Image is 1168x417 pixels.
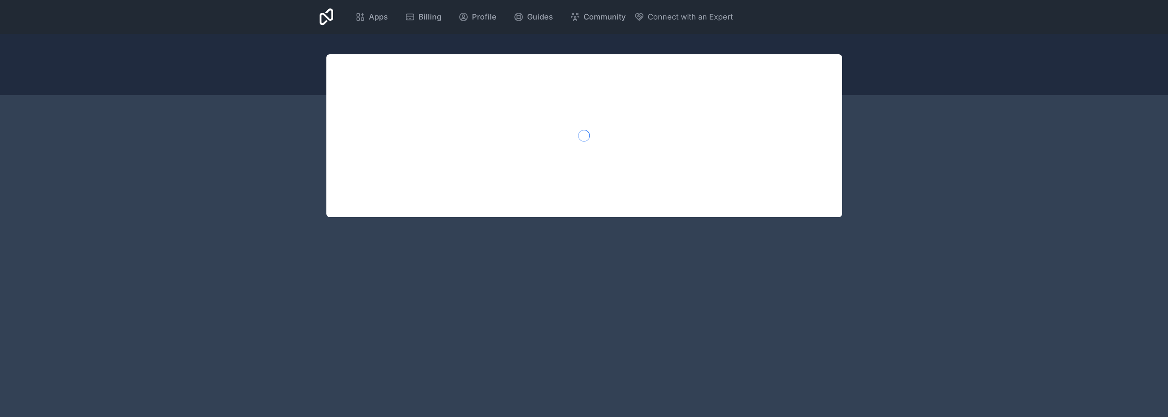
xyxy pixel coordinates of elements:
[348,8,395,26] a: Apps
[507,8,560,26] a: Guides
[369,11,388,23] span: Apps
[472,11,497,23] span: Profile
[584,11,626,23] span: Community
[634,11,733,23] button: Connect with an Expert
[452,8,503,26] a: Profile
[398,8,448,26] a: Billing
[563,8,632,26] a: Community
[527,11,553,23] span: Guides
[418,11,441,23] span: Billing
[648,11,733,23] span: Connect with an Expert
